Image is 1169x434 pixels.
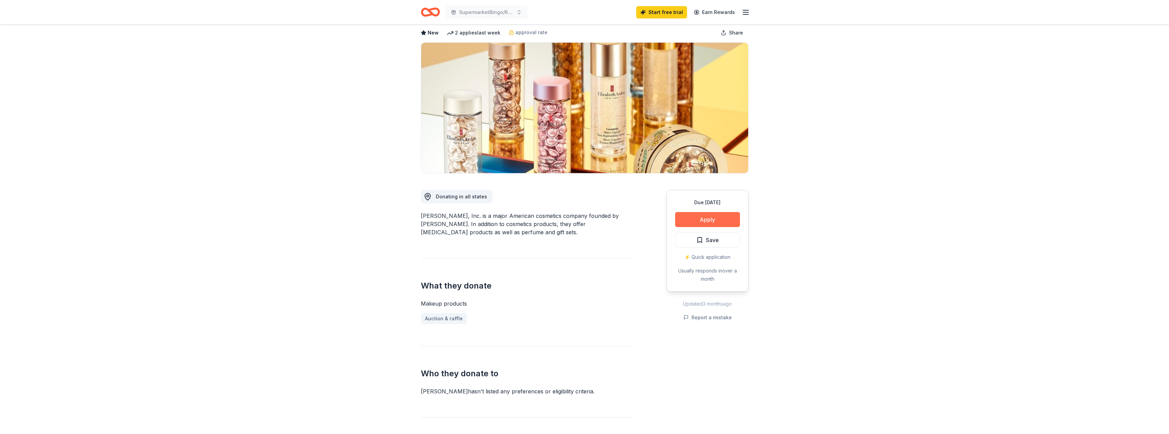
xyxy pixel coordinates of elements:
[715,26,749,40] button: Share
[447,29,500,37] div: 2 applies last week
[509,28,547,37] a: approval rate
[729,29,743,37] span: Share
[421,4,440,20] a: Home
[445,5,527,19] button: SupermarketBingo/Raffle Basket Night
[667,300,749,308] div: Updated 3 months ago
[421,387,634,395] div: [PERSON_NAME] hasn ' t listed any preferences or eligibility criteria.
[675,233,740,248] button: Save
[515,28,547,37] span: approval rate
[690,6,739,18] a: Earn Rewards
[706,236,719,244] span: Save
[421,299,634,308] div: Makeup products
[675,212,740,227] button: Apply
[636,6,687,18] a: Start free trial
[421,280,634,291] h2: What they donate
[436,194,487,199] span: Donating in all states
[421,212,634,236] div: [PERSON_NAME], Inc. is a major American cosmetics company founded by [PERSON_NAME]. In addition t...
[675,267,740,283] div: Usually responds in over a month
[421,43,748,173] img: Image for Elizabeth Arden
[459,8,514,16] span: SupermarketBingo/Raffle Basket Night
[428,29,439,37] span: New
[421,313,467,324] a: Auction & raffle
[675,198,740,207] div: Due [DATE]
[421,368,634,379] h2: Who they donate to
[675,253,740,261] div: ⚡️ Quick application
[683,313,732,322] button: Report a mistake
